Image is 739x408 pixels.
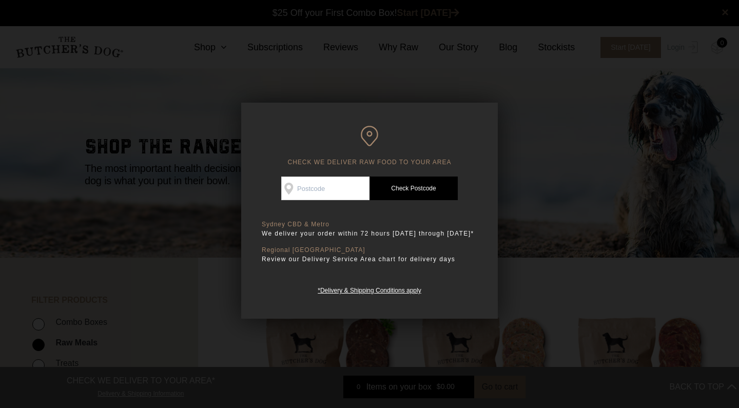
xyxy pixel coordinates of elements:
p: We deliver your order within 72 hours [DATE] through [DATE]* [262,228,477,239]
a: Check Postcode [369,177,458,200]
a: *Delivery & Shipping Conditions apply [318,284,421,294]
p: Regional [GEOGRAPHIC_DATA] [262,246,477,254]
p: Review our Delivery Service Area chart for delivery days [262,254,477,264]
h6: CHECK WE DELIVER RAW FOOD TO YOUR AREA [262,126,477,166]
p: Sydney CBD & Metro [262,221,477,228]
input: Postcode [281,177,369,200]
